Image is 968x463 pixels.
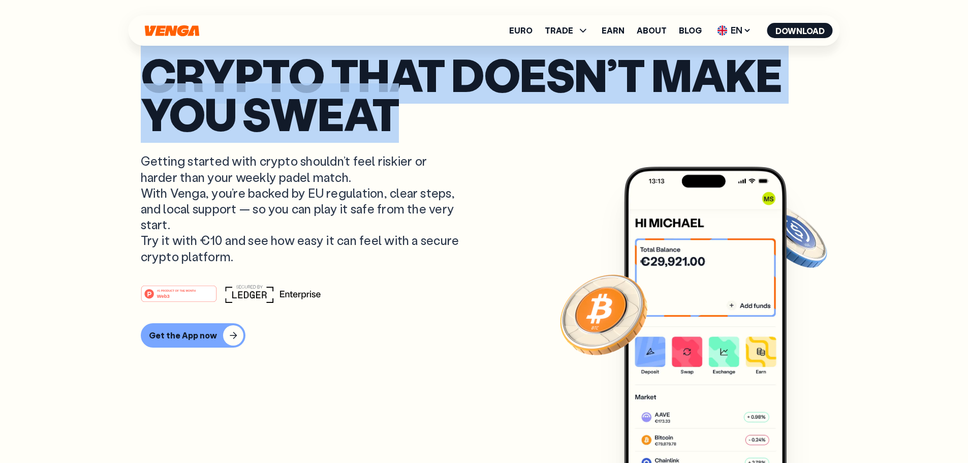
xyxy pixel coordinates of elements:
div: Get the App now [149,330,217,341]
span: EN [714,22,755,39]
button: Get the App now [141,323,245,348]
tspan: Web3 [157,293,169,298]
a: Get the App now [141,323,828,348]
tspan: #1 PRODUCT OF THE MONTH [157,289,196,292]
p: Crypto that doesn’t make you sweat [141,55,828,133]
button: Download [767,23,833,38]
img: USDC coin [756,200,829,273]
span: TRADE [545,26,573,35]
a: Euro [509,26,533,35]
span: TRADE [545,24,589,37]
a: About [637,26,667,35]
img: Bitcoin [558,268,649,360]
a: Earn [602,26,624,35]
p: Getting started with crypto shouldn’t feel riskier or harder than your weekly padel match. With V... [141,153,462,264]
img: flag-uk [717,25,728,36]
a: Blog [679,26,702,35]
a: #1 PRODUCT OF THE MONTHWeb3 [141,291,217,304]
svg: Home [144,25,201,37]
